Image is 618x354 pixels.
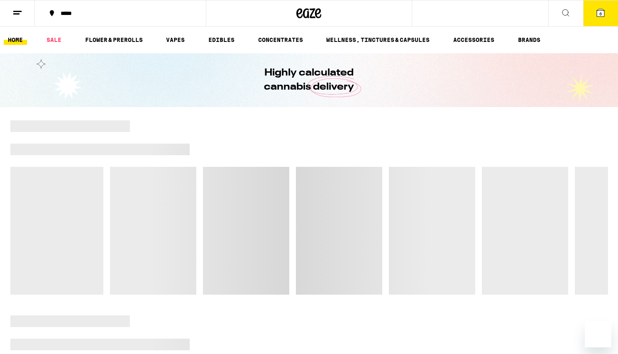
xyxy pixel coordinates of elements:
[162,35,189,45] a: VAPES
[254,35,307,45] a: CONCENTRATES
[322,35,434,45] a: WELLNESS, TINCTURES & CAPSULES
[204,35,239,45] a: EDIBLES
[585,321,611,347] iframe: Button to launch messaging window
[583,0,618,26] button: 6
[81,35,147,45] a: FLOWER & PREROLLS
[4,35,27,45] a: HOME
[42,35,66,45] a: SALE
[449,35,498,45] a: ACCESSORIES
[241,66,378,94] h1: Highly calculated cannabis delivery
[599,11,602,16] span: 6
[514,35,545,45] a: BRANDS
